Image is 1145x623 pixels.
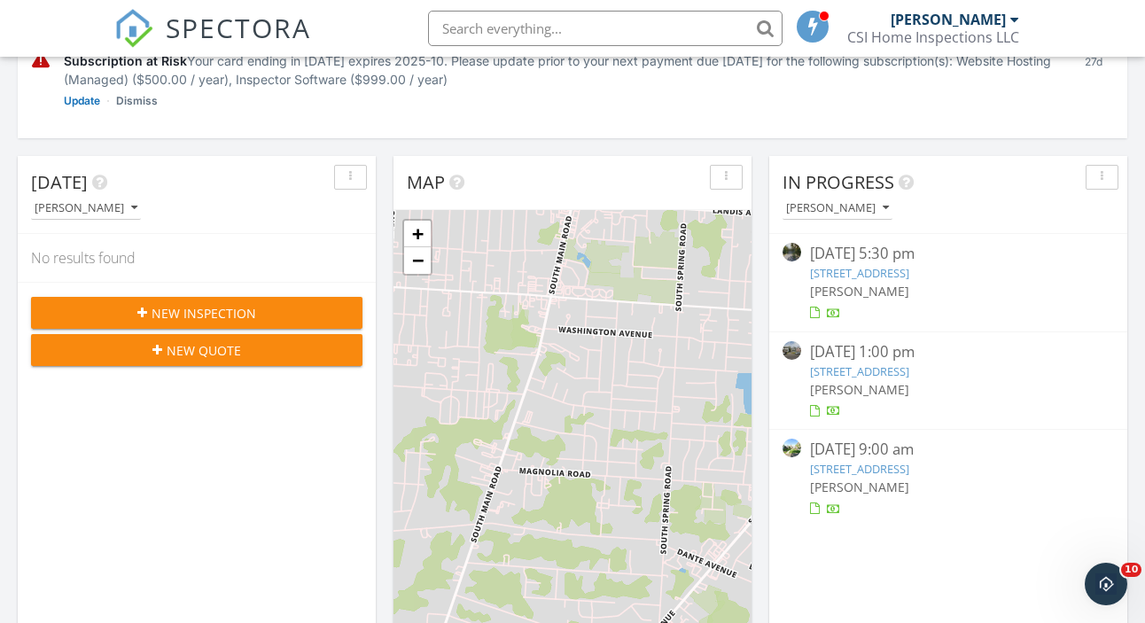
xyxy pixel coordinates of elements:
span: New Inspection [152,304,256,323]
a: Zoom in [404,221,431,247]
a: SPECTORA [114,24,311,61]
div: [PERSON_NAME] [891,11,1006,28]
span: [PERSON_NAME] [810,479,909,495]
span: New Quote [167,341,241,360]
div: Your card ending in [DATE] expires 2025-10. Please update prior to your next payment due [DATE] f... [64,51,1059,89]
input: Search everything... [428,11,783,46]
a: [DATE] 5:30 pm [STREET_ADDRESS] [PERSON_NAME] [783,243,1114,322]
a: Zoom out [404,247,431,274]
img: streetview [783,243,801,261]
div: 27d [1073,51,1113,110]
button: [PERSON_NAME] [31,197,141,221]
a: Update [64,92,100,110]
a: [STREET_ADDRESS] [810,363,909,379]
div: CSI Home Inspections LLC [847,28,1019,46]
span: Subscription at Risk [64,53,187,68]
span: [DATE] [31,170,88,194]
span: SPECTORA [166,9,311,46]
span: [PERSON_NAME] [810,381,909,398]
iframe: Intercom live chat [1085,563,1127,605]
span: In Progress [783,170,894,194]
a: [DATE] 1:00 pm [STREET_ADDRESS] [PERSON_NAME] [783,341,1114,420]
div: No results found [18,234,376,282]
div: [DATE] 5:30 pm [810,243,1087,265]
span: [PERSON_NAME] [810,283,909,300]
img: The Best Home Inspection Software - Spectora [114,9,153,48]
a: [STREET_ADDRESS] [810,461,909,477]
img: 9546568%2Fcover_photos%2Fm2MNOKutTaBy2HlvjPaD%2Fsmall.jpeg [783,341,801,360]
a: [STREET_ADDRESS] [810,265,909,281]
div: [DATE] 1:00 pm [810,341,1087,363]
div: [DATE] 9:00 am [810,439,1087,461]
button: New Inspection [31,297,362,329]
img: warning-336e3c8b2db1497d2c3c.svg [32,51,50,70]
span: Map [407,170,445,194]
a: [DATE] 9:00 am [STREET_ADDRESS] [PERSON_NAME] [783,439,1114,518]
span: 10 [1121,563,1141,577]
button: New Quote [31,334,362,366]
div: [PERSON_NAME] [786,202,889,214]
img: streetview [783,439,801,457]
a: Dismiss [116,92,158,110]
div: [PERSON_NAME] [35,202,137,214]
button: [PERSON_NAME] [783,197,892,221]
